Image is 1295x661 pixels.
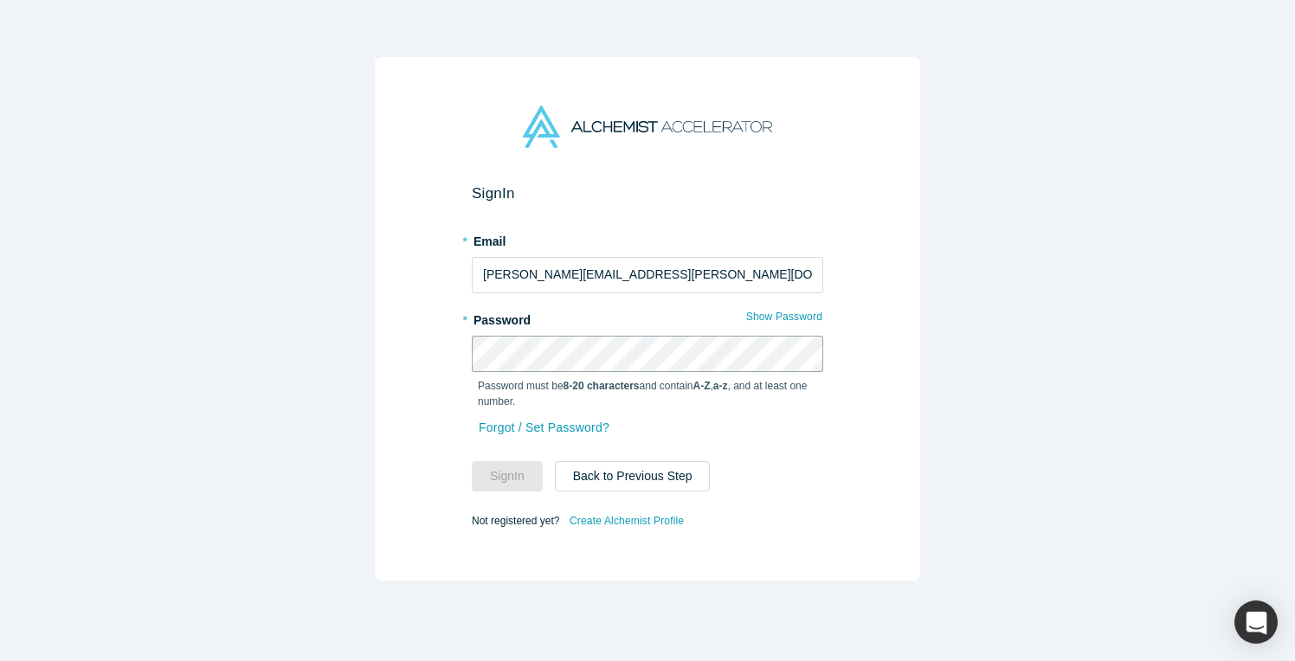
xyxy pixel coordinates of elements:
[472,461,543,491] button: SignIn
[564,380,640,392] strong: 8-20 characters
[472,514,559,526] span: Not registered yet?
[523,106,772,148] img: Alchemist Accelerator Logo
[713,380,728,392] strong: a-z
[472,227,823,251] label: Email
[472,305,823,330] label: Password
[693,380,711,392] strong: A-Z
[555,461,711,491] button: Back to Previous Step
[478,413,610,443] a: Forgot / Set Password?
[472,184,823,202] h2: Sign In
[478,378,817,409] p: Password must be and contain , , and at least one number.
[569,510,685,532] a: Create Alchemist Profile
[745,305,823,328] button: Show Password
